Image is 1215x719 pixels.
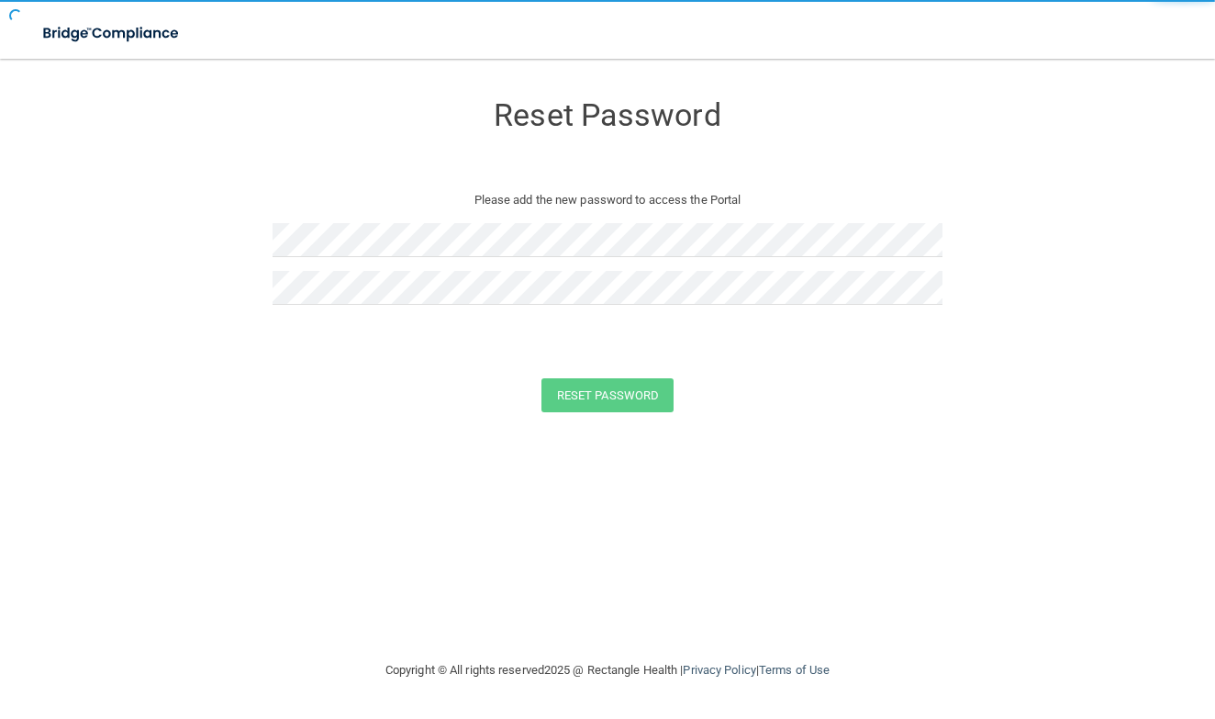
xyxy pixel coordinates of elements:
img: bridge_compliance_login_screen.278c3ca4.svg [28,15,196,52]
h3: Reset Password [273,98,942,132]
button: Reset Password [541,378,674,412]
p: Please add the new password to access the Portal [286,189,929,211]
a: Privacy Policy [683,663,755,677]
div: Copyright © All rights reserved 2025 @ Rectangle Health | | [273,641,942,700]
a: Terms of Use [759,663,830,677]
